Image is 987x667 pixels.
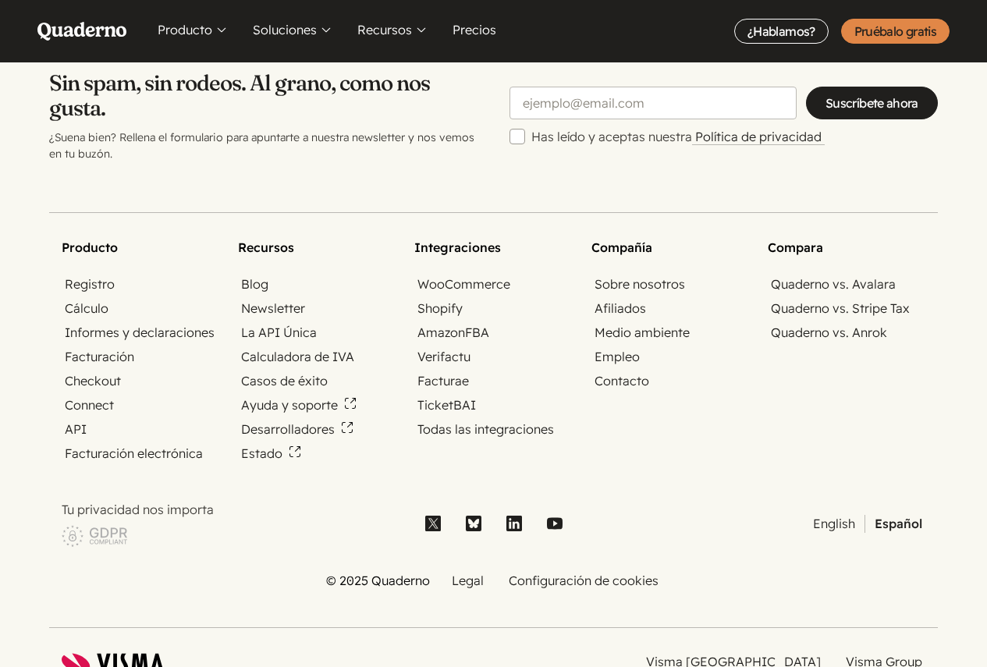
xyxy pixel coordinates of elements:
[591,238,749,257] h2: Compañía
[62,500,398,519] p: Tu privacidad nos importa
[509,87,797,119] input: ejemplo@email.com
[238,238,396,257] h2: Recursos
[414,300,466,318] a: Shopify
[62,348,137,366] a: Facturación
[238,420,357,438] a: Desarrolladores
[238,396,360,414] a: Ayuda y soporte
[449,572,487,590] a: Legal
[238,348,357,366] a: Calculadora de IVA
[806,87,938,119] input: Suscríbete ahora
[238,372,331,390] a: Casos de éxito
[414,396,479,414] a: TicketBAI
[238,300,308,318] a: Newsletter
[238,324,320,342] a: La API Única
[589,515,925,533] ul: Selector de idioma
[414,420,557,438] a: Todas las integraciones
[414,275,513,293] a: WooCommerce
[692,129,825,145] a: Política de privacidad
[62,324,218,342] a: Informes y declaraciones
[768,238,925,257] h2: Compara
[591,348,643,366] a: Empleo
[414,348,474,366] a: Verifactu
[62,275,118,293] a: Registro
[62,445,206,463] a: Facturación electrónica
[768,324,890,342] a: Quaderno vs. Anrok
[62,372,124,390] a: Checkout
[414,324,492,342] a: AmazonFBA
[238,445,304,463] a: Estado
[62,238,219,257] h2: Producto
[49,129,478,162] p: ¿Suena bien? Rellena el formulario para apuntarte a nuestra newsletter y nos vemos en tu buzón.
[768,275,899,293] a: Quaderno vs. Avalara
[465,325,489,340] abbr: Fulfillment by Amazon
[591,300,649,318] a: Afiliados
[841,19,950,44] a: Pruébalo gratis
[810,515,858,533] a: English
[506,572,662,589] a: Configuración de cookies
[531,127,938,146] label: Has leído y aceptas nuestra
[734,19,829,44] a: ¿Hablamos?
[768,300,913,318] a: Quaderno vs. Stripe Tax
[49,70,478,120] h2: Sin spam, sin rodeos. Al grano, como nos gusta.
[414,238,572,257] h2: Integraciones
[62,300,112,318] a: Cálculo
[591,275,688,293] a: Sobre nosotros
[62,396,117,414] a: Connect
[62,420,90,438] a: API
[591,372,652,390] a: Contacto
[414,372,472,390] a: Facturae
[238,275,272,293] a: Blog
[62,238,925,590] nav: Site map
[591,324,693,342] a: Medio ambiente
[326,572,430,590] li: © 2025 Quaderno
